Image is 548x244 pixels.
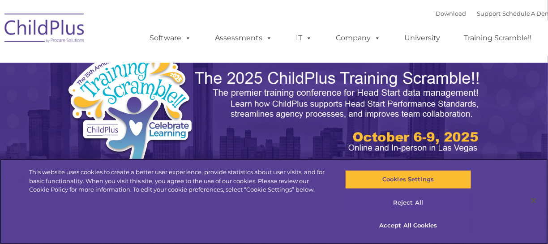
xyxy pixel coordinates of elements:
a: University [395,29,449,47]
span: Phone number [123,96,161,103]
a: Assessments [206,29,281,47]
a: Training Scramble!! [455,29,540,47]
a: Support [477,10,501,17]
a: Download [436,10,466,17]
button: Accept All Cookies [345,216,471,235]
button: Cookies Settings [345,170,471,189]
a: IT [287,29,321,47]
span: Last name [123,59,150,66]
button: Reject All [345,193,471,212]
a: Company [327,29,390,47]
button: Close [524,191,544,210]
a: Software [141,29,200,47]
div: This website uses cookies to create a better user experience, provide statistics about user visit... [29,168,329,194]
